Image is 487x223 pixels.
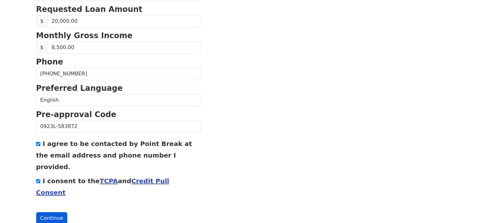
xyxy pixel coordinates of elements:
[36,41,48,54] span: $
[36,68,201,80] input: Phone
[36,57,63,66] strong: Phone
[36,140,192,171] label: I agree to be contacted by Point Break at the email address and phone number I provided.
[36,177,169,196] label: I consent to the and
[36,5,142,14] strong: Requested Loan Amount
[47,41,201,54] input: Monthly Gross Income
[100,177,118,185] a: TCPA
[36,30,201,41] p: Monthly Gross Income
[36,84,123,93] strong: Preferred Language
[36,15,48,27] span: $
[36,110,117,119] strong: Pre-approval Code
[36,120,201,133] input: Pre-approval Code
[47,15,201,27] input: Requested Loan Amount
